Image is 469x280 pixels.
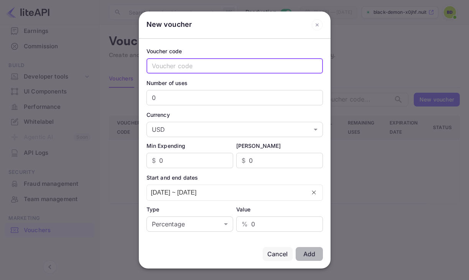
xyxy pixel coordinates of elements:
[311,190,316,195] button: Clear
[146,111,323,119] div: Currency
[242,219,248,229] p: %
[267,249,288,259] div: Cancel
[146,47,323,55] div: Voucher code
[146,19,192,31] div: New voucher
[152,156,156,165] p: $
[146,216,233,232] div: Percentage
[242,156,245,165] p: $
[311,190,316,195] svg: close
[146,142,233,150] div: Min Expending
[146,79,323,87] div: Number of uses
[303,250,315,258] div: Add
[236,142,323,150] div: [PERSON_NAME]
[236,205,323,213] div: Value
[146,205,233,213] div: Type
[146,90,323,105] input: Number of uses
[296,247,323,261] button: Add
[147,185,306,200] input: dd/MM/yyyy ~ dd/MM/yyyy
[146,122,323,137] div: USD
[146,58,323,74] input: Voucher code
[146,174,323,182] div: Start and end dates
